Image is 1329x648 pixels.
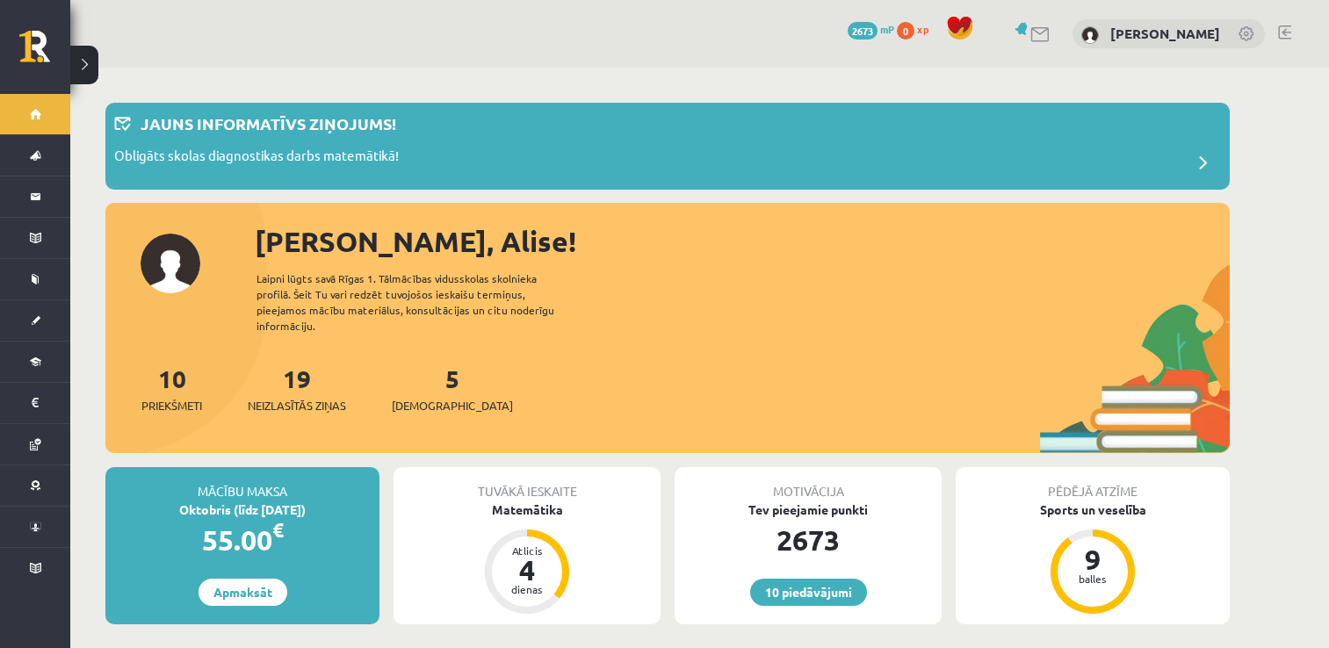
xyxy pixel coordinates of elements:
a: 5[DEMOGRAPHIC_DATA] [392,363,513,414]
div: Mācību maksa [105,467,379,500]
img: Alise Bandeniece [1081,26,1099,44]
div: Atlicis [501,545,553,556]
span: 2673 [848,22,878,40]
a: [PERSON_NAME] [1110,25,1220,42]
div: balles [1066,573,1119,584]
a: Sports un veselība 9 balles [956,500,1230,616]
span: 0 [897,22,914,40]
p: Obligāts skolas diagnostikas darbs matemātikā! [114,146,399,170]
span: xp [917,22,928,36]
div: 55.00 [105,519,379,561]
div: 2673 [675,519,942,561]
div: dienas [501,584,553,594]
div: Tev pieejamie punkti [675,500,942,519]
a: 19Neizlasītās ziņas [248,363,346,414]
span: Priekšmeti [141,397,202,414]
div: 9 [1066,545,1119,573]
div: Laipni lūgts savā Rīgas 1. Tālmācības vidusskolas skolnieka profilā. Šeit Tu vari redzēt tuvojošo... [256,270,585,334]
div: Pēdējā atzīme [956,467,1230,500]
div: Motivācija [675,467,942,500]
div: Matemātika [394,500,661,519]
span: mP [880,22,894,36]
a: Jauns informatīvs ziņojums! Obligāts skolas diagnostikas darbs matemātikā! [114,112,1221,181]
div: [PERSON_NAME], Alise! [255,220,1230,263]
a: 10Priekšmeti [141,363,202,414]
p: Jauns informatīvs ziņojums! [141,112,396,135]
div: Oktobris (līdz [DATE]) [105,500,379,519]
div: 4 [501,556,553,584]
div: Tuvākā ieskaite [394,467,661,500]
a: Apmaksāt [199,579,287,606]
a: 10 piedāvājumi [750,579,867,606]
a: 0 xp [897,22,937,36]
span: € [272,517,284,543]
span: Neizlasītās ziņas [248,397,346,414]
div: Sports un veselība [956,500,1230,519]
a: Matemātika Atlicis 4 dienas [394,500,661,616]
a: Rīgas 1. Tālmācības vidusskola [19,31,70,75]
a: 2673 mP [848,22,894,36]
span: [DEMOGRAPHIC_DATA] [392,397,513,414]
